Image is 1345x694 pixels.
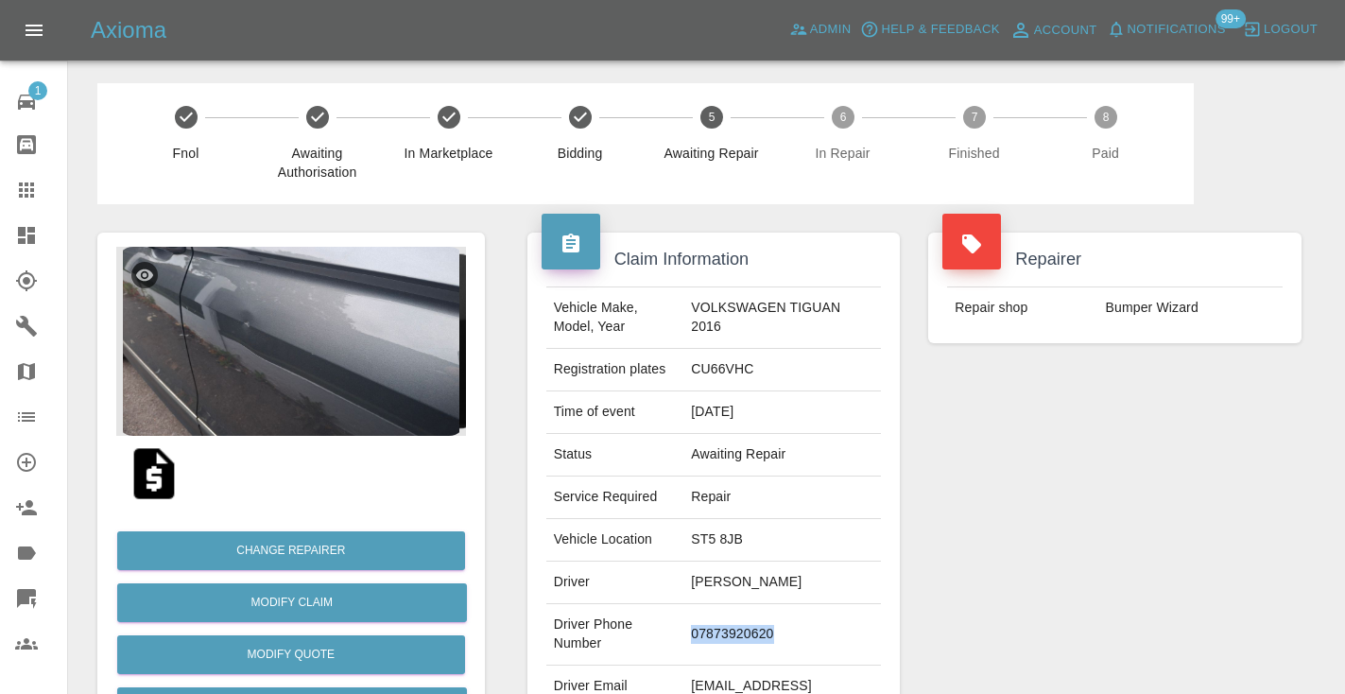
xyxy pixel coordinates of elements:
h5: Axioma [91,15,166,45]
td: Awaiting Repair [683,434,881,477]
td: Service Required [546,477,684,519]
td: VOLKSWAGEN TIGUAN 2016 [683,287,881,349]
button: Change Repairer [117,531,465,570]
span: 99+ [1216,9,1246,28]
span: In Marketplace [390,144,507,163]
td: Driver Phone Number [546,604,684,666]
img: 9be6ba8e-ea1c-4dbc-a2c3-cd8810d2d759 [116,247,466,436]
button: Open drawer [11,8,57,53]
td: Status [546,434,684,477]
td: [PERSON_NAME] [683,562,881,604]
span: Bidding [522,144,638,163]
text: 7 [971,111,977,124]
span: Finished [916,144,1032,163]
span: Paid [1047,144,1164,163]
span: In Repair [785,144,901,163]
td: 07873920620 [683,604,881,666]
td: CU66VHC [683,349,881,391]
button: Notifications [1102,15,1231,44]
span: Fnol [128,144,244,163]
td: Driver [546,562,684,604]
span: Help & Feedback [881,19,999,41]
button: Help & Feedback [855,15,1004,44]
a: Admin [785,15,856,44]
td: Vehicle Location [546,519,684,562]
text: 8 [1102,111,1109,124]
a: Account [1005,15,1102,45]
td: Registration plates [546,349,684,391]
td: Repair shop [947,287,1097,329]
a: Modify Claim [117,583,467,622]
td: Repair [683,477,881,519]
span: Logout [1264,19,1318,41]
span: Admin [810,19,852,41]
span: Awaiting Repair [653,144,769,163]
span: Notifications [1128,19,1226,41]
button: Logout [1238,15,1322,44]
td: [DATE] [683,391,881,434]
td: Vehicle Make, Model, Year [546,287,684,349]
span: Account [1034,20,1097,42]
span: Awaiting Authorisation [259,144,375,182]
td: Time of event [546,391,684,434]
h4: Claim Information [542,247,887,272]
button: Modify Quote [117,635,465,674]
h4: Repairer [942,247,1287,272]
td: ST5 8JB [683,519,881,562]
td: Bumper Wizard [1097,287,1283,329]
span: 1 [28,81,47,100]
img: qt_1Ry1FwA4aDea5wMjqNWHEXeJ [124,443,184,504]
text: 6 [839,111,846,124]
text: 5 [708,111,715,124]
